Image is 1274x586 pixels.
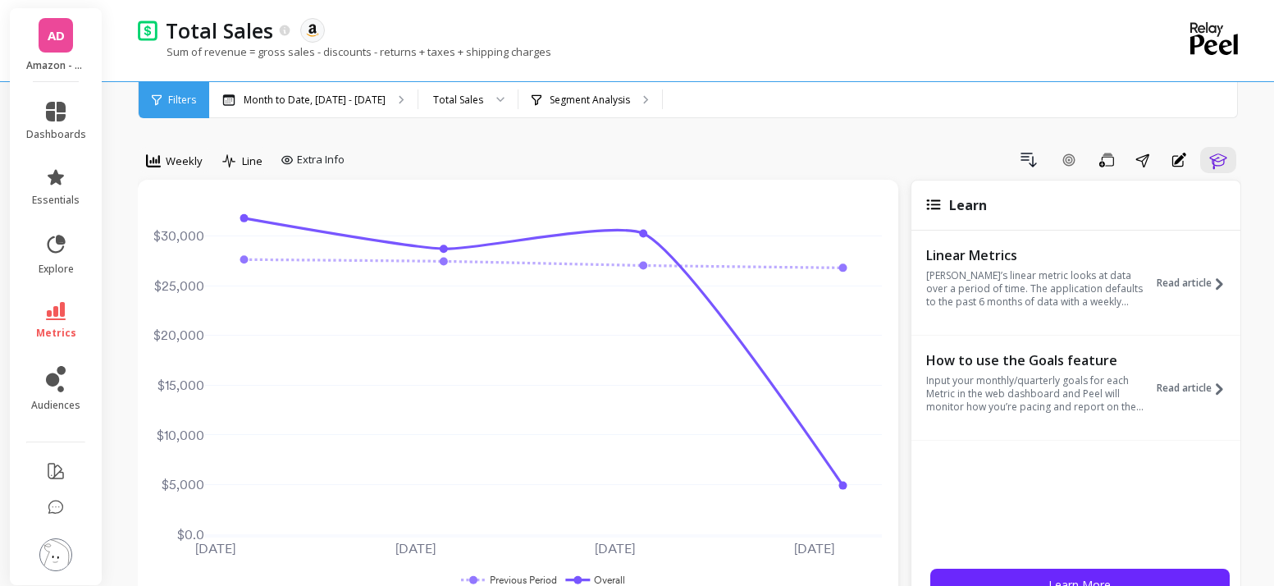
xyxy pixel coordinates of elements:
span: Read article [1157,382,1212,395]
img: header icon [138,20,158,40]
p: Input your monthly/quarterly goals for each Metric in the web dashboard and Peel will monitor how... [926,374,1152,414]
button: Read article [1157,350,1235,426]
span: metrics [36,327,76,340]
span: explore [39,263,74,276]
img: profile picture [39,538,72,571]
span: Filters [168,94,196,107]
span: Extra Info [297,152,345,168]
img: api.amazon.svg [305,23,320,38]
p: Segment Analysis [550,94,630,107]
p: Linear Metrics [926,247,1152,263]
span: essentials [32,194,80,207]
p: Amazon - DoggieLawn [26,59,86,72]
p: Month to Date, [DATE] - [DATE] [244,94,386,107]
p: Sum of revenue = gross sales - discounts - returns + taxes + shipping charges [138,44,551,59]
span: AD [48,26,65,45]
button: Read article [1157,245,1235,321]
span: dashboards [26,128,86,141]
p: How to use the Goals feature [926,352,1152,369]
span: Learn [949,196,987,214]
span: audiences [31,399,80,412]
div: Total Sales [433,92,483,108]
span: Line [242,153,263,169]
span: Read article [1157,277,1212,290]
p: [PERSON_NAME]’s linear metric looks at data over a period of time. The application defaults to th... [926,269,1152,309]
span: Weekly [166,153,203,169]
p: Total Sales [166,16,273,44]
